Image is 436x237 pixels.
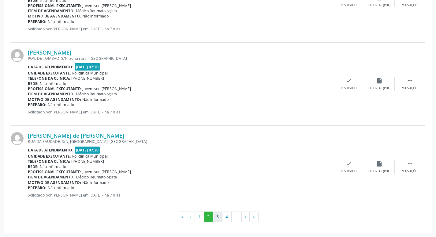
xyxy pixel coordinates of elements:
[345,77,352,84] i: check
[28,154,71,159] b: Unidade executante:
[82,180,109,185] span: Não informado
[28,132,124,139] a: [PERSON_NAME] de [PERSON_NAME]
[402,169,418,174] div: Mais ações
[368,169,390,174] div: Exportar (PDF)
[28,147,73,153] b: Data de atendimento:
[28,76,70,81] b: Telefone da clínica:
[28,86,81,91] b: Profissional executante:
[28,91,75,97] b: Item de agendamento:
[376,160,383,167] i: insert_drive_file
[376,77,383,84] i: insert_drive_file
[28,49,71,56] a: [PERSON_NAME]
[407,160,413,167] i: 
[76,174,117,180] span: Médico Reumatologista
[28,193,334,198] p: Solicitado por [PERSON_NAME] em [DATE] - há 7 dias
[28,159,70,164] b: Telefone da clínica:
[28,19,47,24] b: Preparo:
[40,164,66,169] span: Não informado
[72,154,108,159] span: Policlínica Municipal
[241,212,250,222] button: Go to next page
[75,63,100,70] span: [DATE] 07:30
[249,212,259,222] button: Go to last page
[28,13,81,19] b: Motivo de agendamento:
[48,19,74,24] span: Não informado
[187,212,195,222] button: Go to previous page
[11,132,24,145] img: img
[11,49,24,62] img: img
[407,77,413,84] i: 
[76,8,117,13] span: Médico Reumatologista
[28,174,75,180] b: Item de agendamento:
[28,169,81,174] b: Profissional executante:
[28,185,47,190] b: Preparo:
[75,147,100,154] span: [DATE] 07:30
[28,180,81,185] b: Motivo de agendamento:
[341,86,356,90] div: Resolvido
[368,86,390,90] div: Exportar (PDF)
[28,8,75,13] b: Item de agendamento:
[28,164,39,169] b: Rede:
[28,81,39,86] b: Rede:
[222,212,232,222] button: Go to page 4
[72,71,108,76] span: Policlínica Municipal
[71,76,104,81] span: [PHONE_NUMBER]
[402,86,418,90] div: Mais ações
[178,212,187,222] button: Go to first page
[213,212,222,222] button: Go to page 3
[28,139,334,144] div: RUA DA SAUDADE, S/N, [GEOGRAPHIC_DATA], [GEOGRAPHIC_DATA]
[28,26,334,32] p: Solicitado por [PERSON_NAME] em [DATE] - há 7 dias
[48,185,74,190] span: Não informado
[82,97,109,102] span: Não informado
[345,160,352,167] i: check
[368,3,390,7] div: Exportar (PDF)
[195,212,204,222] button: Go to page 1
[28,64,73,70] b: Data de atendimento:
[83,86,131,91] span: Juvenilson [PERSON_NAME]
[204,212,213,222] button: Go to page 2
[76,91,117,97] span: Médico Reumatologista
[28,97,81,102] b: Motivo de agendamento:
[82,13,109,19] span: Não informado
[28,56,334,61] div: POV. DE TOMBAO, S/N, zona rural, [GEOGRAPHIC_DATA]
[28,102,47,107] b: Preparo:
[48,102,74,107] span: Não informado
[83,3,131,8] span: Juvenilson [PERSON_NAME]
[28,71,71,76] b: Unidade executante:
[83,169,131,174] span: Juvenilson [PERSON_NAME]
[28,3,81,8] b: Profissional executante:
[11,212,425,222] ul: Pagination
[341,169,356,174] div: Resolvido
[28,109,334,115] p: Solicitado por [PERSON_NAME] em [DATE] - há 7 dias
[40,81,66,86] span: Não informado
[341,3,356,7] div: Resolvido
[71,159,104,164] span: [PHONE_NUMBER]
[402,3,418,7] div: Mais ações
